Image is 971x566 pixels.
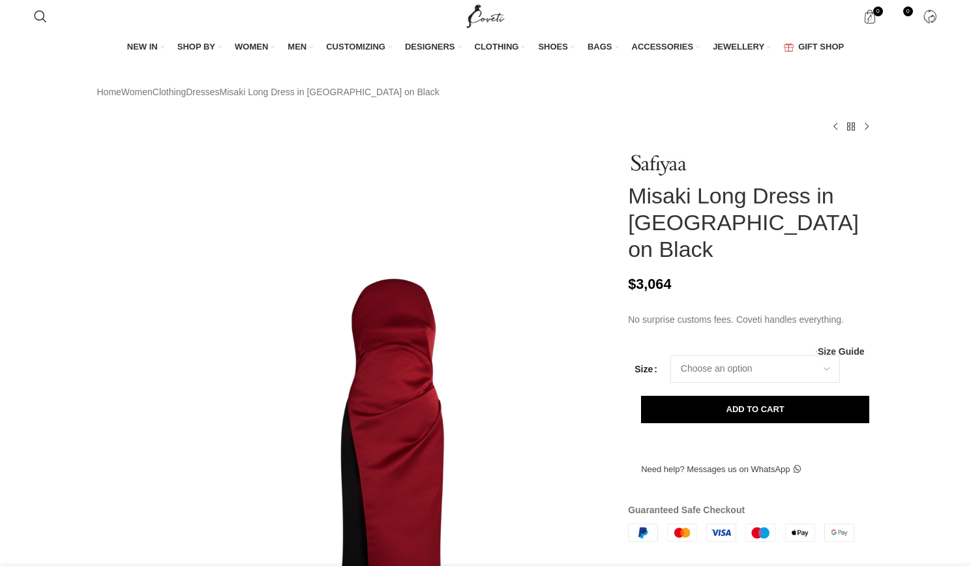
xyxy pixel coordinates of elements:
[27,34,944,61] div: Main navigation
[628,276,671,292] bdi: 3,064
[873,7,883,16] span: 0
[588,41,612,53] span: BAGS
[475,34,526,61] a: CLOTHING
[127,34,164,61] a: NEW IN
[326,34,392,61] a: CUSTOMIZING
[97,85,440,99] nav: Breadcrumb
[235,34,275,61] a: WOMEN
[628,312,874,327] p: No surprise customs fees. Coveti handles everything.
[288,34,313,61] a: MEN
[628,524,854,542] img: guaranteed-safe-checkout-bordered.j
[475,41,519,53] span: CLOTHING
[628,183,874,262] h1: Misaki Long Dress in [GEOGRAPHIC_DATA] on Black
[903,7,913,16] span: 0
[127,41,158,53] span: NEW IN
[798,41,844,53] span: GIFT SHOP
[97,85,121,99] a: Home
[859,119,874,134] a: Next product
[857,3,884,29] a: 0
[887,3,914,29] a: 0
[177,41,215,53] span: SHOP BY
[784,34,844,61] a: GIFT SHOP
[464,10,507,21] a: Site logo
[628,456,813,483] a: Need help? Messages us on WhatsApp
[405,41,455,53] span: DESIGNERS
[628,154,687,176] img: Safiyaa
[235,41,268,53] span: WOMEN
[588,34,619,61] a: BAGS
[635,362,657,376] label: Size
[220,85,440,99] span: Misaki Long Dress in [GEOGRAPHIC_DATA] on Black
[641,396,869,423] button: Add to cart
[713,41,764,53] span: JEWELLERY
[121,85,153,99] a: Women
[784,43,794,52] img: GiftBag
[632,41,694,53] span: ACCESSORIES
[628,276,636,292] span: $
[628,505,745,515] strong: Guaranteed Safe Checkout
[713,34,771,61] a: JEWELLERY
[538,41,568,53] span: SHOES
[186,85,219,99] a: Dresses
[887,3,914,29] div: My Wishlist
[405,34,462,61] a: DESIGNERS
[153,85,186,99] a: Clothing
[177,34,222,61] a: SHOP BY
[27,3,53,29] a: Search
[538,34,575,61] a: SHOES
[828,119,843,134] a: Previous product
[632,34,700,61] a: ACCESSORIES
[288,41,306,53] span: MEN
[326,41,385,53] span: CUSTOMIZING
